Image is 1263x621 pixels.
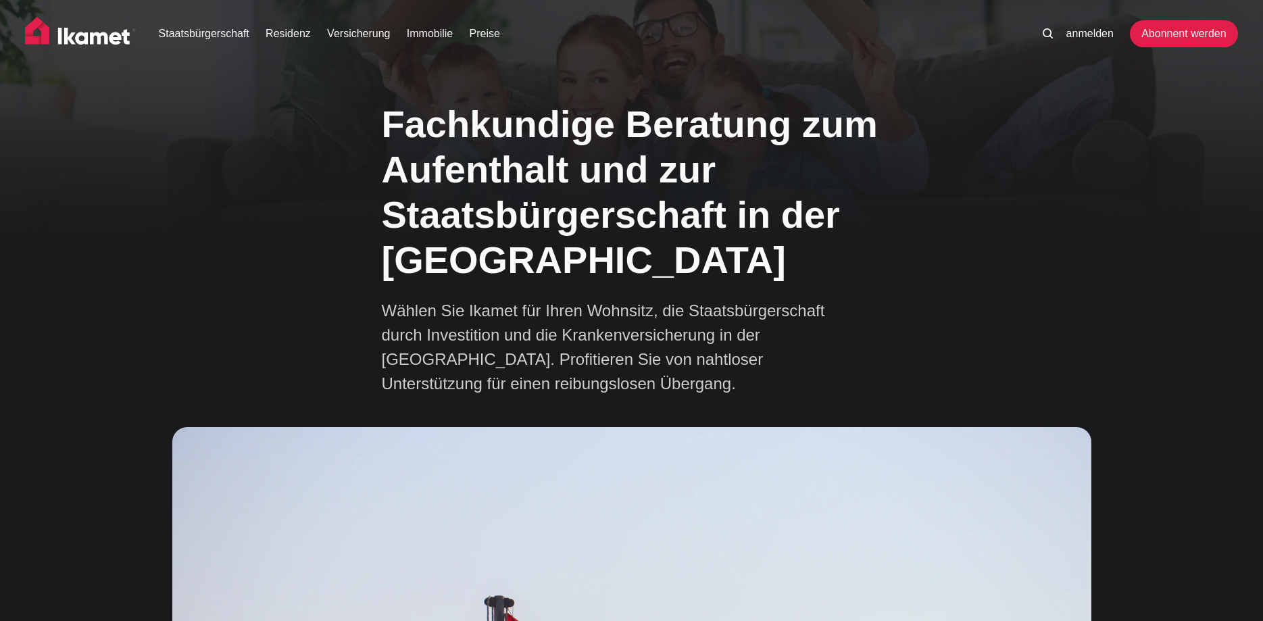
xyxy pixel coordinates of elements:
a: Residenz [266,26,311,42]
img: Residenz [25,17,136,51]
h1: Fachkundige Beratung zum Aufenthalt und zur Staatsbürgerschaft in der [GEOGRAPHIC_DATA] [382,101,882,283]
a: Staatsbürgerschaft [159,26,249,42]
a: Abonnent werden [1130,20,1237,47]
a: Immobilie [407,26,453,42]
p: Wählen Sie Ikamet für Ihren Wohnsitz, die Staatsbürgerschaft durch Investition und die Krankenver... [382,299,855,396]
a: Preise [470,26,500,42]
a: Versicherung [327,26,390,42]
a: anmelden [1066,26,1114,42]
